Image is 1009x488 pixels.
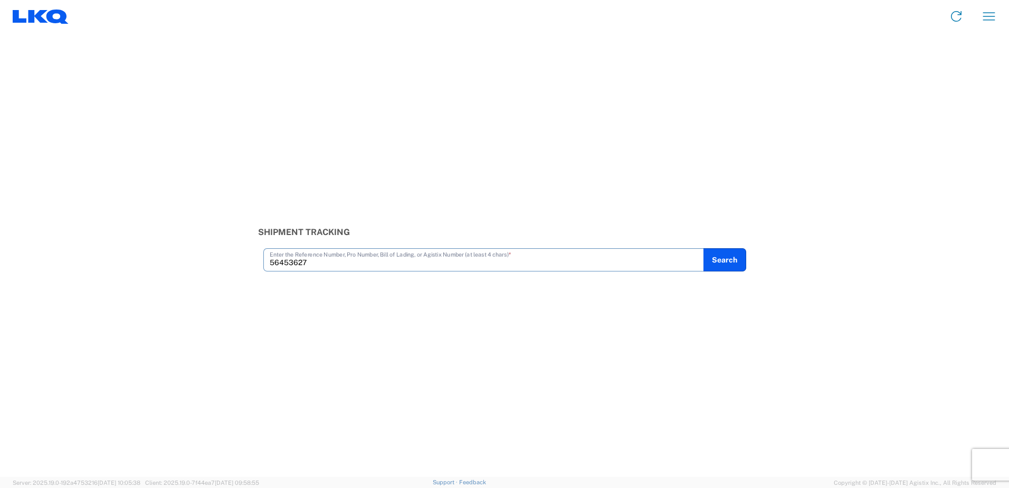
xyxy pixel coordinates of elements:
[703,248,746,271] button: Search
[145,480,259,486] span: Client: 2025.19.0-7f44ea7
[834,478,996,487] span: Copyright © [DATE]-[DATE] Agistix Inc., All Rights Reserved
[98,480,140,486] span: [DATE] 10:05:38
[215,480,259,486] span: [DATE] 09:58:55
[433,479,459,485] a: Support
[258,227,751,237] h3: Shipment Tracking
[459,479,486,485] a: Feedback
[13,480,140,486] span: Server: 2025.19.0-192a4753216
